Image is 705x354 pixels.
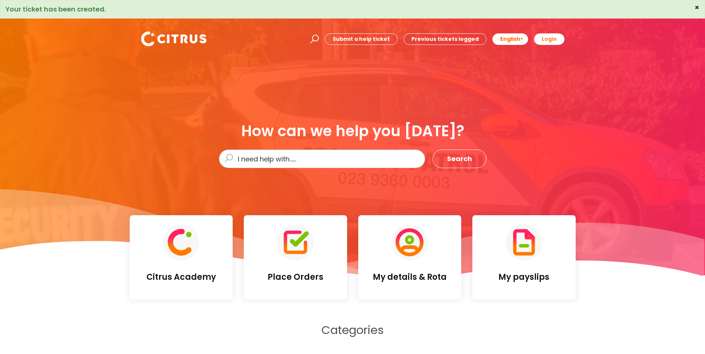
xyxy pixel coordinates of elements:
[358,215,462,299] a: My details & Rota
[325,33,398,45] a: Submit a help ticket
[534,33,565,45] a: Login
[244,215,347,299] a: Place Orders
[472,215,576,299] a: My payslips
[136,272,227,282] h4: Citrus Academy
[695,4,699,11] button: ×
[447,153,472,165] span: Search
[130,215,233,299] a: Citrus Academy
[433,150,486,168] button: Search
[542,35,557,43] b: Login
[500,35,520,43] span: English
[130,323,576,337] h2: Categories
[219,150,425,168] input: I need help with......
[219,123,486,139] div: How can we help you [DATE]?
[404,33,486,45] a: Previous tickets logged
[478,272,570,282] h4: My payslips
[250,272,341,282] h4: Place Orders
[364,272,456,282] h4: My details & Rota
